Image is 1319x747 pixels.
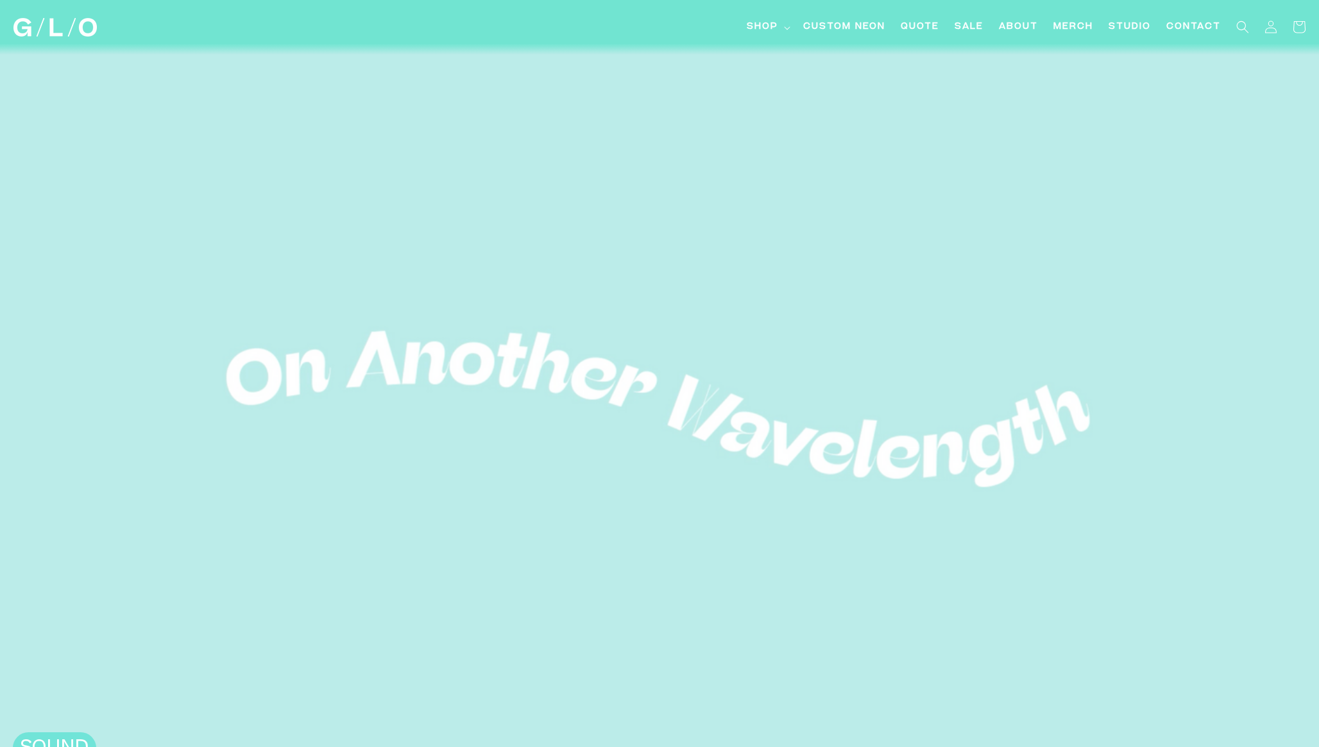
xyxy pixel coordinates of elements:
[13,18,97,37] img: GLO Studio
[747,21,778,34] span: Shop
[1101,13,1159,42] a: Studio
[1053,21,1093,34] span: Merch
[1109,21,1151,34] span: Studio
[893,13,947,42] a: Quote
[999,21,1038,34] span: About
[803,21,885,34] span: Custom Neon
[796,13,893,42] a: Custom Neon
[8,13,101,42] a: GLO Studio
[955,21,983,34] span: SALE
[1229,13,1257,41] summary: Search
[901,21,939,34] span: Quote
[1159,13,1229,42] a: Contact
[739,13,796,42] summary: Shop
[1166,21,1221,34] span: Contact
[991,13,1046,42] a: About
[1046,13,1101,42] a: Merch
[947,13,991,42] a: SALE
